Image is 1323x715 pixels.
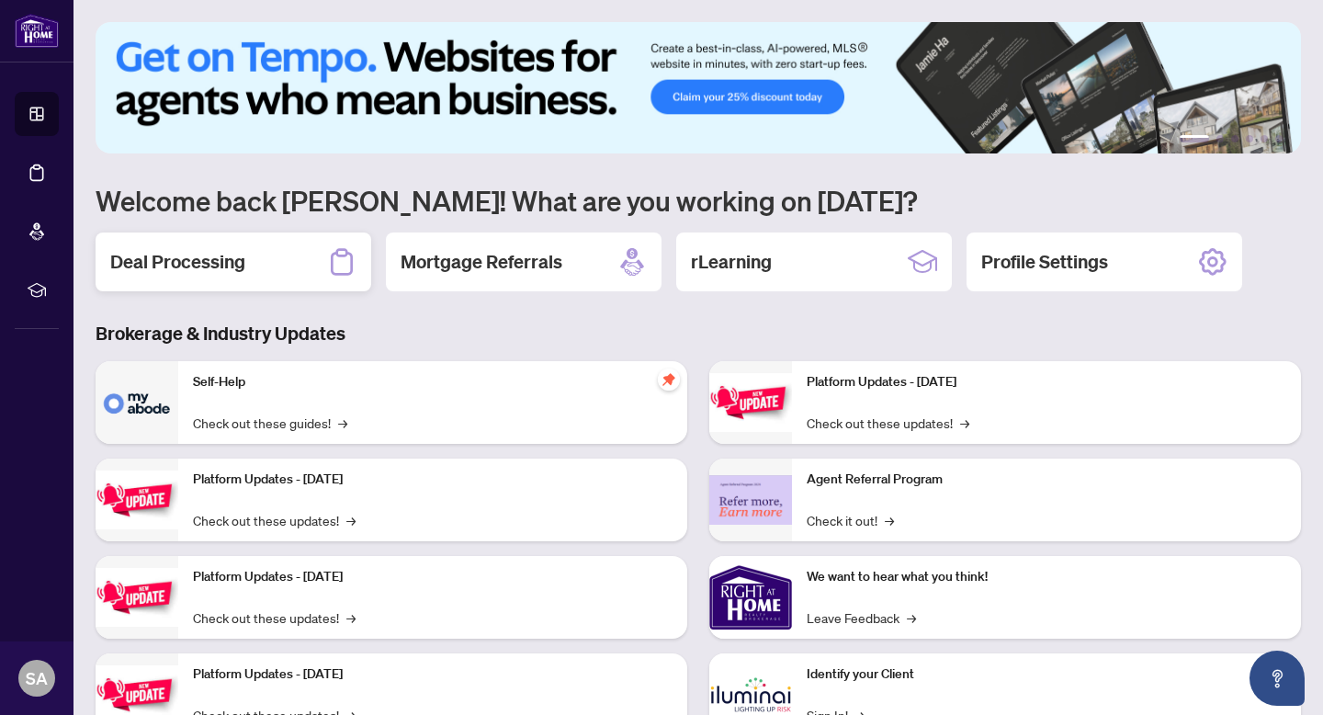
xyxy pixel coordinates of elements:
[401,249,562,275] h2: Mortgage Referrals
[193,413,347,433] a: Check out these guides!→
[691,249,772,275] h2: rLearning
[96,321,1301,346] h3: Brokerage & Industry Updates
[709,556,792,639] img: We want to hear what you think!
[807,567,1286,587] p: We want to hear what you think!
[981,249,1108,275] h2: Profile Settings
[26,665,48,691] span: SA
[807,664,1286,685] p: Identify your Client
[807,470,1286,490] p: Agent Referral Program
[96,361,178,444] img: Self-Help
[193,372,673,392] p: Self-Help
[110,249,245,275] h2: Deal Processing
[1249,651,1305,706] button: Open asap
[193,567,673,587] p: Platform Updates - [DATE]
[709,475,792,526] img: Agent Referral Program
[96,22,1301,153] img: Slide 0
[96,183,1301,218] h1: Welcome back [PERSON_NAME]! What are you working on [DATE]?
[1275,135,1283,142] button: 6
[807,607,916,628] a: Leave Feedback→
[193,664,673,685] p: Platform Updates - [DATE]
[885,510,894,530] span: →
[96,471,178,528] img: Platform Updates - September 16, 2025
[193,470,673,490] p: Platform Updates - [DATE]
[1246,135,1253,142] button: 4
[807,413,969,433] a: Check out these updates!→
[658,369,680,391] span: pushpin
[338,413,347,433] span: →
[96,568,178,626] img: Platform Updates - July 21, 2025
[960,413,969,433] span: →
[907,607,916,628] span: →
[1216,135,1224,142] button: 2
[346,607,356,628] span: →
[1261,135,1268,142] button: 5
[709,373,792,431] img: Platform Updates - June 23, 2025
[1231,135,1238,142] button: 3
[807,372,1286,392] p: Platform Updates - [DATE]
[346,510,356,530] span: →
[1180,135,1209,142] button: 1
[807,510,894,530] a: Check it out!→
[193,510,356,530] a: Check out these updates!→
[193,607,356,628] a: Check out these updates!→
[15,14,59,48] img: logo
